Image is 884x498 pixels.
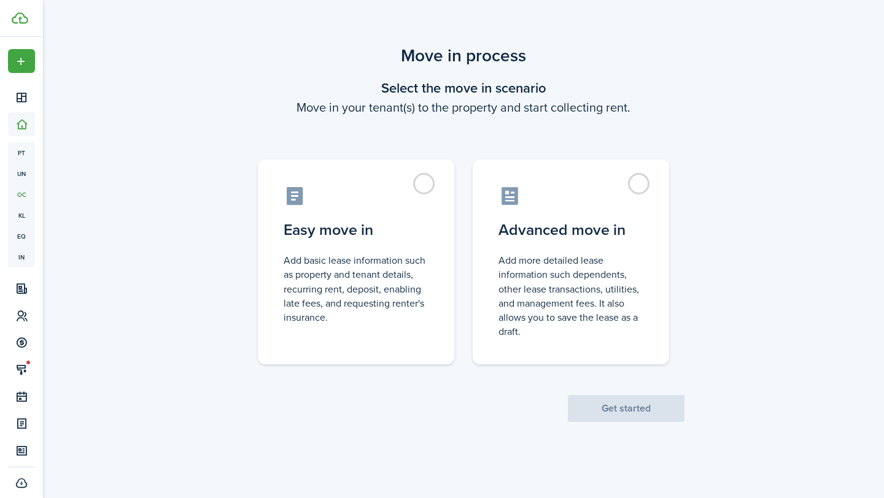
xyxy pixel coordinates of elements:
scenario-title: Move in process [242,43,684,69]
button: Open menu [8,49,35,73]
control-radio-card-title: Easy move in [284,219,428,241]
img: TenantCloud [12,12,28,24]
control-radio-card-description: Add more detailed lease information such dependents, other lease transactions, utilities, and man... [498,253,643,339]
wizard-step-header-description: Move in your tenant(s) to the property and start collecting rent. [242,98,684,117]
a: eq [8,226,35,247]
a: in [8,247,35,267]
a: un [8,163,35,184]
control-radio-card-title: Advanced move in [498,219,643,241]
a: oc [8,184,35,205]
control-radio-card-description: Add basic lease information such as property and tenant details, recurring rent, deposit, enablin... [284,253,428,324]
a: pt [8,142,35,163]
wizard-step-header-title: Select the move in scenario [242,78,684,98]
a: kl [8,205,35,226]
